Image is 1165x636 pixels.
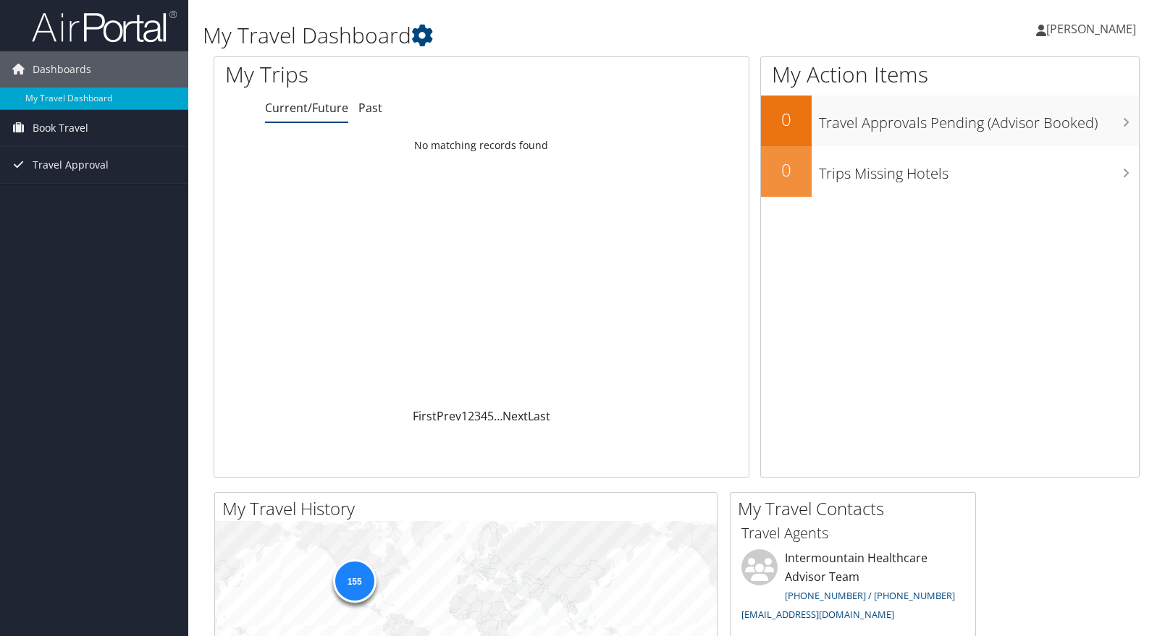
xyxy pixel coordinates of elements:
[502,408,528,424] a: Next
[487,408,494,424] a: 5
[1036,7,1151,51] a: [PERSON_NAME]
[203,20,835,51] h1: My Travel Dashboard
[32,9,177,43] img: airportal-logo.png
[761,96,1139,146] a: 0Travel Approvals Pending (Advisor Booked)
[819,106,1139,133] h3: Travel Approvals Pending (Advisor Booked)
[474,408,481,424] a: 3
[761,146,1139,197] a: 0Trips Missing Hotels
[413,408,437,424] a: First
[819,156,1139,184] h3: Trips Missing Hotels
[33,110,88,146] span: Book Travel
[1046,21,1136,37] span: [PERSON_NAME]
[741,608,894,621] a: [EMAIL_ADDRESS][DOMAIN_NAME]
[222,496,717,521] h2: My Travel History
[528,408,550,424] a: Last
[785,589,955,602] a: [PHONE_NUMBER] / [PHONE_NUMBER]
[761,59,1139,90] h1: My Action Items
[761,107,812,132] h2: 0
[481,408,487,424] a: 4
[437,408,461,424] a: Prev
[225,59,515,90] h1: My Trips
[214,132,749,158] td: No matching records found
[33,51,91,88] span: Dashboards
[494,408,502,424] span: …
[33,147,109,183] span: Travel Approval
[461,408,468,424] a: 1
[265,100,348,116] a: Current/Future
[741,523,964,543] h3: Travel Agents
[734,549,972,627] li: Intermountain Healthcare Advisor Team
[468,408,474,424] a: 2
[332,559,376,603] div: 155
[358,100,382,116] a: Past
[738,496,975,521] h2: My Travel Contacts
[761,158,812,182] h2: 0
